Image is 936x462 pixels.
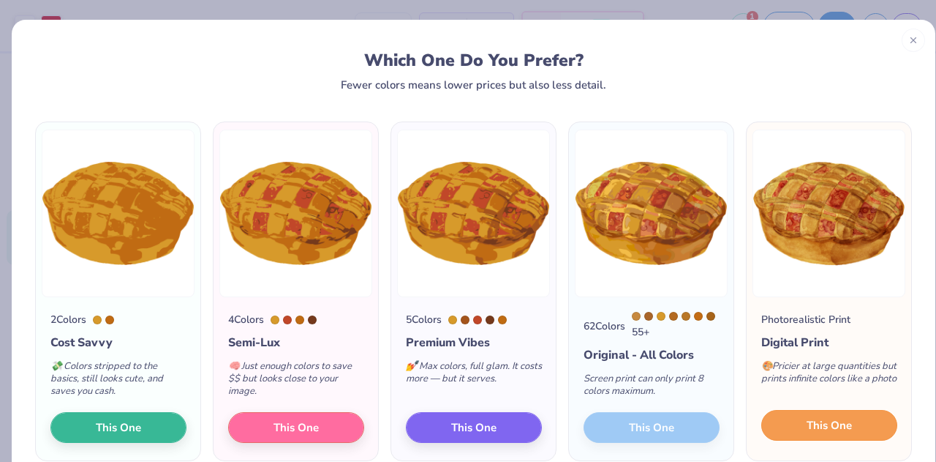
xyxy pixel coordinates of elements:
[669,312,678,321] div: 723 C
[632,312,720,340] div: 55 +
[657,312,665,321] div: 7563 C
[93,316,102,324] div: 7563 C
[295,316,304,324] div: 153 C
[50,312,86,327] div: 2 Colors
[273,420,319,436] span: This One
[761,359,773,373] span: 🎨
[271,316,279,324] div: 7563 C
[448,316,457,324] div: 7563 C
[694,312,703,321] div: 7414 C
[228,312,264,327] div: 4 Colors
[228,412,364,443] button: This One
[341,79,606,91] div: Fewer colors means lower prices but also less detail.
[632,312,641,321] div: 7510 C
[761,312,850,327] div: Photorealistic Print
[807,417,852,434] span: This One
[406,412,542,443] button: This One
[228,359,240,373] span: 🧠
[283,316,292,324] div: 7598 C
[50,334,186,351] div: Cost Savvy
[451,420,497,436] span: This One
[406,351,542,400] div: Max colors, full glam. It costs more — but it serves.
[486,316,494,324] div: 168 C
[584,364,720,412] div: Screen print can only print 8 colors maximum.
[50,359,62,373] span: 💸
[584,318,625,334] div: 62 Colors
[644,312,653,321] div: 7573 C
[498,316,507,324] div: 153 C
[682,312,690,321] div: 7511 C
[219,130,372,297] img: 4 color option
[761,351,897,400] div: Pricier at large quantities but prints infinite colors like a photo
[397,130,550,297] img: 5 color option
[406,312,442,327] div: 5 Colors
[761,410,897,441] button: This One
[761,334,897,351] div: Digital Print
[228,334,364,351] div: Semi-Lux
[52,51,896,70] div: Which One Do You Prefer?
[228,351,364,412] div: Just enough colors to save $$ but looks close to your image.
[473,316,482,324] div: 7598 C
[752,130,905,297] img: Photorealistic preview
[50,351,186,412] div: Colors stripped to the basics, still looks cute, and saves you cash.
[96,420,141,436] span: This One
[105,316,114,324] div: 153 C
[706,312,715,321] div: 7512 C
[308,316,317,324] div: 168 C
[50,412,186,443] button: This One
[406,334,542,351] div: Premium Vibes
[461,316,469,324] div: 160 C
[575,130,728,297] img: 62 color option
[584,346,720,364] div: Original - All Colors
[406,359,418,373] span: 💅
[42,130,195,297] img: 2 color option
